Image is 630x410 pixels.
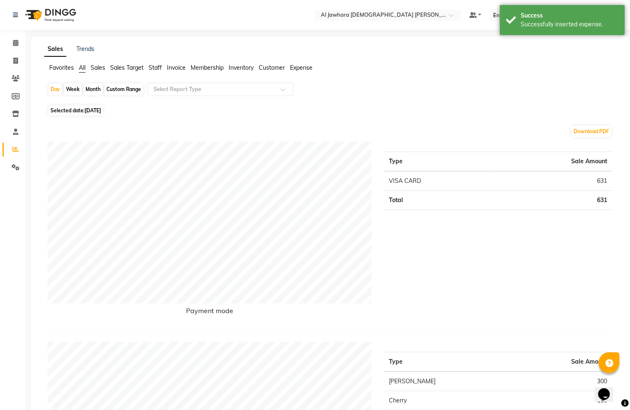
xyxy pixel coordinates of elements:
[48,105,103,116] span: Selected date:
[384,152,493,172] th: Type
[229,64,254,71] span: Inventory
[49,64,74,71] span: Favorites
[521,11,619,20] div: Success
[521,20,619,29] div: Successfully inserted expense.
[384,372,510,391] td: [PERSON_NAME]
[48,84,62,95] div: Day
[64,84,82,95] div: Week
[110,64,144,71] span: Sales Target
[384,171,493,191] td: VISA CARD
[510,352,612,372] th: Sale Amount
[104,84,143,95] div: Custom Range
[595,377,622,402] iframe: chat widget
[48,307,372,318] h6: Payment mode
[83,84,103,95] div: Month
[21,3,78,27] img: logo
[493,191,612,210] td: 631
[76,45,94,53] a: Trends
[493,152,612,172] th: Sale Amount
[191,64,224,71] span: Membership
[384,191,493,210] td: Total
[44,42,66,57] a: Sales
[167,64,186,71] span: Invoice
[384,352,510,372] th: Type
[149,64,162,71] span: Staff
[79,64,86,71] span: All
[290,64,312,71] span: Expense
[91,64,105,71] span: Sales
[493,171,612,191] td: 631
[510,372,612,391] td: 300
[85,107,101,114] span: [DATE]
[259,64,285,71] span: Customer
[572,126,611,137] button: Download PDF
